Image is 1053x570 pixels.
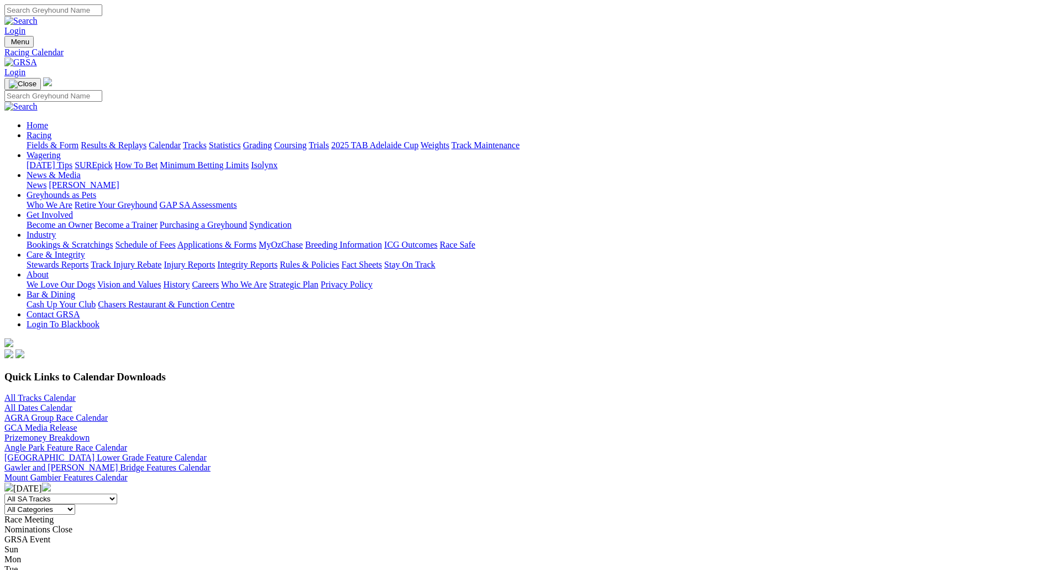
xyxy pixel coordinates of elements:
input: Search [4,90,102,102]
a: Results & Replays [81,140,146,150]
a: SUREpick [75,160,112,170]
a: Vision and Values [97,280,161,289]
div: Nominations Close [4,525,1049,535]
a: Syndication [249,220,291,229]
img: Search [4,16,38,26]
img: Search [4,102,38,112]
div: GRSA Event [4,535,1049,545]
a: History [163,280,190,289]
a: Angle Park Feature Race Calendar [4,443,127,452]
a: Gawler and [PERSON_NAME] Bridge Features Calendar [4,463,211,472]
a: Race Safe [439,240,475,249]
a: Mount Gambier Features Calendar [4,473,128,482]
img: twitter.svg [15,349,24,358]
a: Trials [308,140,329,150]
a: MyOzChase [259,240,303,249]
div: Race Meeting [4,515,1049,525]
a: Statistics [209,140,241,150]
div: About [27,280,1049,290]
a: Grading [243,140,272,150]
a: Industry [27,230,56,239]
a: [DATE] Tips [27,160,72,170]
div: Care & Integrity [27,260,1049,270]
a: Bookings & Scratchings [27,240,113,249]
a: Racing Calendar [4,48,1049,57]
a: 2025 TAB Adelaide Cup [331,140,418,150]
div: Bar & Dining [27,300,1049,310]
a: Track Maintenance [452,140,520,150]
a: Home [27,121,48,130]
img: logo-grsa-white.png [4,338,13,347]
a: About [27,270,49,279]
a: Stewards Reports [27,260,88,269]
a: Prizemoney Breakdown [4,433,90,442]
a: Racing [27,130,51,140]
input: Search [4,4,102,16]
a: Care & Integrity [27,250,85,259]
a: Bar & Dining [27,290,75,299]
div: Mon [4,555,1049,564]
a: GAP SA Assessments [160,200,237,210]
a: Chasers Restaurant & Function Centre [98,300,234,309]
img: facebook.svg [4,349,13,358]
a: Coursing [274,140,307,150]
a: Fact Sheets [342,260,382,269]
a: Integrity Reports [217,260,277,269]
a: Strategic Plan [269,280,318,289]
img: chevron-left-pager-white.svg [4,483,13,491]
a: News [27,180,46,190]
a: Cash Up Your Club [27,300,96,309]
a: Retire Your Greyhound [75,200,158,210]
div: Racing [27,140,1049,150]
a: How To Bet [115,160,158,170]
button: Toggle navigation [4,36,34,48]
img: logo-grsa-white.png [43,77,52,86]
div: Sun [4,545,1049,555]
a: Wagering [27,150,61,160]
a: Stay On Track [384,260,435,269]
a: Isolynx [251,160,277,170]
a: Get Involved [27,210,73,219]
a: Login To Blackbook [27,320,99,329]
a: Purchasing a Greyhound [160,220,247,229]
button: Toggle navigation [4,78,41,90]
span: Menu [11,38,29,46]
div: Wagering [27,160,1049,170]
a: AGRA Group Race Calendar [4,413,108,422]
div: Industry [27,240,1049,250]
a: All Tracks Calendar [4,393,76,402]
a: ICG Outcomes [384,240,437,249]
a: Schedule of Fees [115,240,175,249]
a: Greyhounds as Pets [27,190,96,200]
a: Become a Trainer [95,220,158,229]
a: Weights [421,140,449,150]
a: [PERSON_NAME] [49,180,119,190]
a: Calendar [149,140,181,150]
a: We Love Our Dogs [27,280,95,289]
a: Login [4,26,25,35]
a: Track Injury Rebate [91,260,161,269]
a: Contact GRSA [27,310,80,319]
a: All Dates Calendar [4,403,72,412]
img: chevron-right-pager-white.svg [42,483,51,491]
a: Applications & Forms [177,240,256,249]
div: Greyhounds as Pets [27,200,1049,210]
img: Close [9,80,36,88]
a: Fields & Form [27,140,78,150]
a: Login [4,67,25,77]
div: [DATE] [4,483,1049,494]
div: News & Media [27,180,1049,190]
a: Privacy Policy [321,280,373,289]
a: GCA Media Release [4,423,77,432]
a: News & Media [27,170,81,180]
a: Who We Are [221,280,267,289]
h3: Quick Links to Calendar Downloads [4,371,1049,383]
a: Minimum Betting Limits [160,160,249,170]
img: GRSA [4,57,37,67]
div: Get Involved [27,220,1049,230]
a: Careers [192,280,219,289]
a: Injury Reports [164,260,215,269]
a: Rules & Policies [280,260,339,269]
a: Become an Owner [27,220,92,229]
